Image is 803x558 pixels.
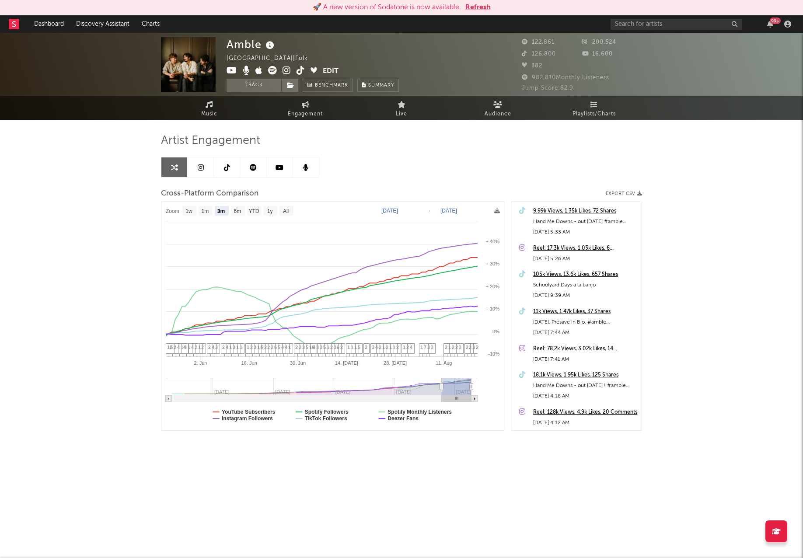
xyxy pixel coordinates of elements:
[264,345,267,350] span: 2
[533,317,637,328] div: [DATE]. Presave in Bio. #amble #handmedowns #newmusic
[229,345,232,350] span: 1
[459,345,461,350] span: 3
[161,136,260,146] span: Artist Engagement
[274,345,277,350] span: 6
[313,2,461,13] div: 🚀 A new version of Sodatone is now available.
[353,96,450,120] a: Live
[309,345,314,350] span: 16
[181,345,186,350] span: 14
[533,370,637,380] a: 18.1k Views, 1.95k Likes, 125 Shares
[533,307,637,317] a: 11k Views, 1.47k Likes, 37 Shares
[303,79,353,92] a: Benchmark
[379,345,381,350] span: 2
[281,345,284,350] span: 4
[431,345,433,350] span: 3
[386,345,388,350] span: 2
[215,345,218,350] span: 3
[161,188,258,199] span: Cross-Platform Comparison
[486,261,500,266] text: + 30%
[327,345,329,350] span: 1
[522,51,556,57] span: 126,800
[533,206,637,216] a: 9.99k Views, 1.35k Likes, 72 Shares
[257,96,353,120] a: Engagement
[267,345,270,350] span: 2
[365,345,367,350] span: 2
[323,66,339,77] button: Edit
[288,109,323,119] span: Engagement
[427,345,430,350] span: 3
[424,345,426,350] span: 7
[522,75,609,80] span: 982,810 Monthly Listeners
[606,191,642,196] button: Export CSV
[195,345,197,350] span: 2
[486,306,500,311] text: + 10%
[278,345,280,350] span: 5
[261,345,263,350] span: 5
[410,345,412,350] span: 4
[533,354,637,365] div: [DATE] 7:41 AM
[522,63,542,69] span: 382
[455,345,458,350] span: 2
[340,345,343,350] span: 2
[212,345,214,350] span: 4
[533,280,637,290] div: Schoolyard Days a la banjo
[436,360,452,366] text: 11. Aug
[271,345,273,350] span: 2
[767,21,773,28] button: 99+
[533,328,637,338] div: [DATE] 7:44 AM
[226,345,228,350] span: 4
[323,345,326,350] span: 5
[191,345,194,350] span: 4
[485,109,511,119] span: Audience
[288,345,291,350] span: 1
[533,243,637,254] div: Reel: 17.3k Views, 1.03k Likes, 6 Comments
[136,15,166,33] a: Charts
[368,83,394,88] span: Summary
[770,17,781,24] div: 99 +
[201,345,204,350] span: 2
[533,391,637,401] div: [DATE] 4:18 AM
[217,208,225,214] text: 3m
[533,418,637,428] div: [DATE] 4:12 AM
[188,345,190,350] span: 1
[393,345,395,350] span: 1
[492,329,499,334] text: 0%
[452,345,454,350] span: 2
[573,109,616,119] span: Playlists/Charts
[337,345,339,350] span: 6
[166,208,179,214] text: Zoom
[403,345,405,350] span: 1
[174,345,176,350] span: 2
[334,345,336,350] span: 3
[167,345,172,350] span: 12
[335,360,358,366] text: 14. [DATE]
[382,345,385,350] span: 1
[533,407,637,418] a: Reel: 128k Views, 4.9k Likes, 20 Comments
[283,208,289,214] text: All
[240,345,242,350] span: 1
[185,208,192,214] text: 1w
[522,39,555,45] span: 122,861
[320,345,322,350] span: 3
[358,345,360,350] span: 5
[227,37,276,52] div: Amble
[247,345,249,350] span: 1
[234,208,241,214] text: 6m
[384,360,407,366] text: 28. [DATE]
[533,269,637,280] div: 105k Views, 13.6k Likes, 657 Shares
[420,345,423,350] span: 1
[533,290,637,301] div: [DATE] 9:39 AM
[389,345,392,350] span: 1
[299,345,301,350] span: 2
[351,345,353,350] span: 1
[295,345,298,350] span: 2
[396,345,399,350] span: 2
[406,345,409,350] span: 2
[222,345,225,350] span: 2
[248,208,259,214] text: YTD
[316,345,319,350] span: 3
[372,345,374,350] span: 3
[546,96,642,120] a: Playlists/Charts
